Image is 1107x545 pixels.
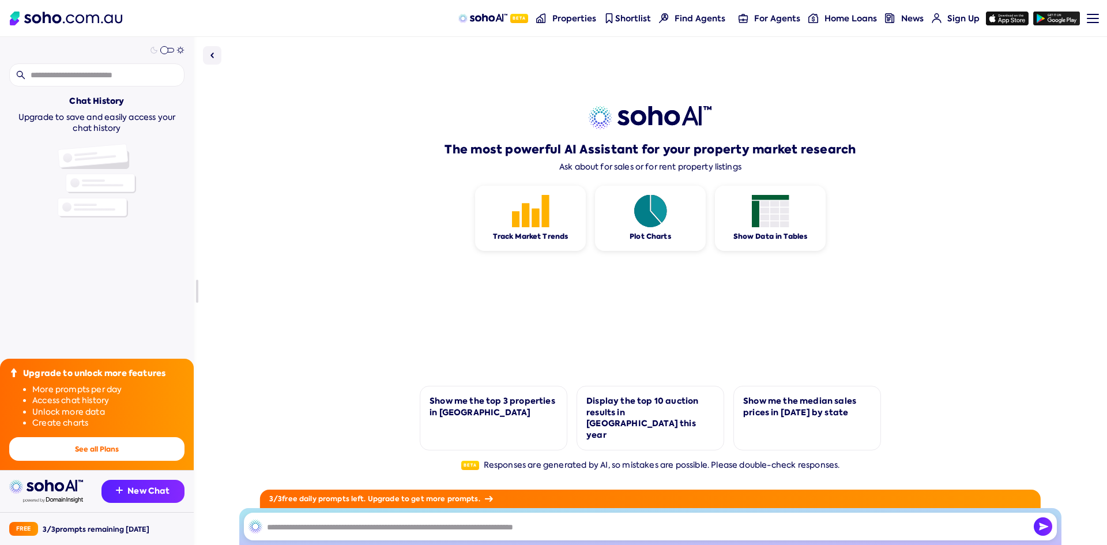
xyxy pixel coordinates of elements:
div: 3 / 3 prompts remaining [DATE] [43,524,149,534]
button: New Chat [101,480,184,503]
img: Feature 1 icon [632,195,669,227]
span: For Agents [754,13,800,24]
img: Data provided by Domain Insight [23,497,83,503]
img: google-play icon [1033,12,1080,25]
li: More prompts per day [32,384,184,396]
img: Arrow icon [485,496,493,502]
img: Send icon [1034,517,1052,536]
div: Upgrade to save and easily access your chat history [9,112,184,134]
span: Shortlist [615,13,651,24]
div: Responses are generated by AI, so mistakes are possible. Please double-check responses. [461,460,840,471]
img: sohoAI logo [458,14,507,23]
img: shortlist-nav icon [604,13,614,23]
div: Ask about for sales or for rent property listings [559,162,741,172]
div: 3 / 3 free daily prompts left. Upgrade to get more prompts. [260,490,1041,508]
img: SohoAI logo black [248,520,262,533]
span: Home Loans [824,13,877,24]
div: Chat History [69,96,124,107]
li: Access chat history [32,395,184,407]
img: Find agents icon [659,13,669,23]
span: Properties [552,13,596,24]
button: Send [1034,517,1052,536]
span: Beta [461,461,479,470]
img: Chat history illustration [58,144,136,217]
img: for-agents-nav icon [739,13,748,23]
li: Unlock more data [32,407,184,418]
img: Upgrade icon [9,368,18,377]
div: Plot Charts [630,232,671,242]
img: Sidebar toggle icon [205,48,219,62]
img: properties-nav icon [536,13,546,23]
div: Show me the median sales prices in [DATE] by state [743,396,871,418]
img: Recommendation icon [116,487,123,494]
h1: The most powerful AI Assistant for your property market research [445,141,856,157]
img: sohoai logo [589,106,711,129]
img: app-store icon [986,12,1029,25]
span: Find Agents [675,13,725,24]
div: Display the top 10 auction results in [GEOGRAPHIC_DATA] this year [586,396,714,441]
span: Sign Up [947,13,980,24]
li: Create charts [32,418,184,429]
span: News [901,13,924,24]
div: Free [9,522,38,536]
div: Show Data in Tables [733,232,808,242]
img: Soho Logo [10,12,122,25]
img: sohoai logo [9,480,83,494]
img: for-agents-nav icon [808,13,818,23]
img: Feature 1 icon [512,195,549,227]
div: Show me the top 3 properties in [GEOGRAPHIC_DATA] [430,396,558,418]
img: news-nav icon [885,13,895,23]
button: See all Plans [9,437,184,461]
div: Upgrade to unlock more features [23,368,165,379]
img: for-agents-nav icon [932,13,942,23]
div: Track Market Trends [493,232,568,242]
span: Beta [510,14,528,23]
img: Feature 1 icon [752,195,789,227]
